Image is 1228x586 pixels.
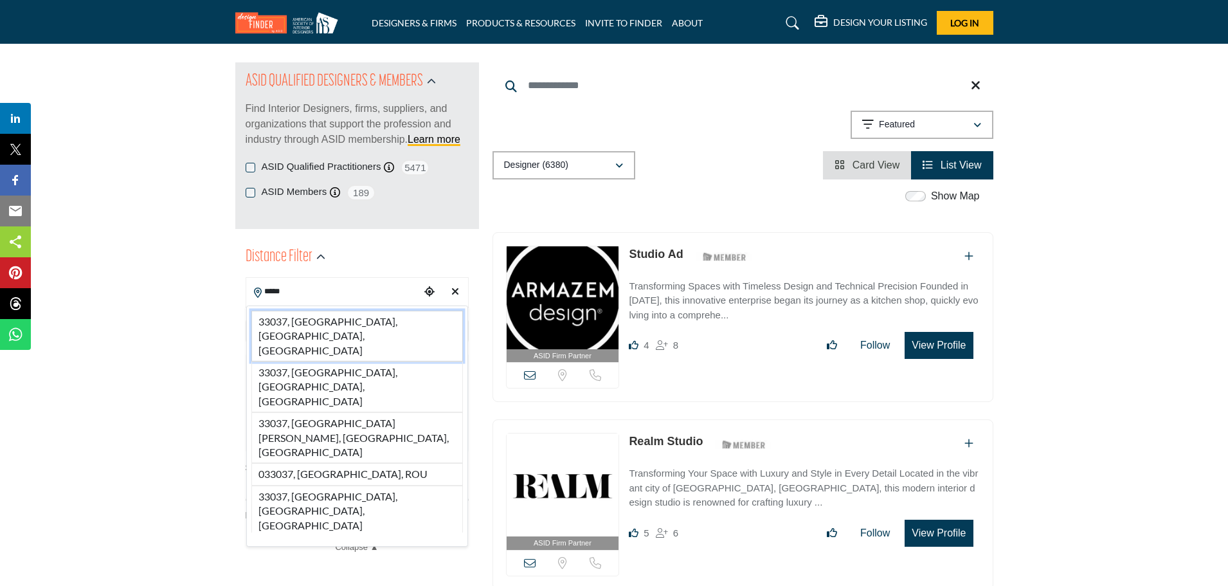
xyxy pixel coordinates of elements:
h5: DESIGN YOUR LISTING [833,17,927,28]
span: 5471 [401,160,429,176]
input: ASID Members checkbox [246,188,255,197]
p: Transforming Your Space with Luxury and Style in Every Detail Located in the vibrant city of [GEO... [629,466,979,510]
div: Clear search location [446,279,465,306]
div: Search Location [246,306,468,547]
span: 4 [644,340,649,351]
span: 6 [673,527,678,538]
a: Studio Ad [629,248,683,261]
li: 33037, [GEOGRAPHIC_DATA], [GEOGRAPHIC_DATA], [GEOGRAPHIC_DATA] [251,311,463,362]
span: ASID Firm Partner [534,351,591,362]
span: Log In [950,17,979,28]
a: DESIGNERS & FIRMS [372,17,456,28]
h2: Distance Filter [246,246,312,269]
span: Card View [853,160,900,170]
input: Search Location [246,279,420,304]
li: 33037, [GEOGRAPHIC_DATA][PERSON_NAME], [GEOGRAPHIC_DATA], [GEOGRAPHIC_DATA] [251,412,463,463]
button: Featured [851,111,993,139]
button: View Profile [905,520,973,547]
input: Search Keyword [492,70,993,101]
a: View Card [835,160,899,170]
img: ASID Members Badge Icon [696,249,754,265]
li: Card View [823,151,911,179]
a: Collapse ▲ [246,541,469,554]
a: Transforming Your Space with Luxury and Style in Every Detail Located in the vibrant city of [GEO... [629,459,979,510]
p: Designer (6380) [504,159,568,172]
a: View List [923,160,981,170]
button: Log In [937,11,993,35]
span: List View [941,160,982,170]
li: 33037, [GEOGRAPHIC_DATA], [GEOGRAPHIC_DATA], [GEOGRAPHIC_DATA] [251,486,463,533]
li: 033037, [GEOGRAPHIC_DATA], ROU [251,463,463,485]
a: Realm Studio [629,435,703,448]
a: Transforming Spaces with Timeless Design and Technical Precision Founded in [DATE], this innovati... [629,271,979,323]
a: Add To List [964,251,973,262]
li: List View [911,151,993,179]
a: INVITE TO FINDER [585,17,662,28]
span: 189 [347,185,375,201]
button: Designer (6380) [492,151,635,179]
a: ASID Firm Partner [507,434,619,550]
i: Likes [629,340,638,350]
p: Studio Ad [629,246,683,263]
label: Show Map [931,188,980,204]
div: Followers [656,338,678,353]
img: Studio Ad [507,246,619,349]
button: Like listing [818,333,845,358]
li: 33037, [GEOGRAPHIC_DATA], [GEOGRAPHIC_DATA], [GEOGRAPHIC_DATA] [251,362,463,412]
div: Search within: [246,461,469,475]
h2: ASID QUALIFIED DESIGNERS & MEMBERS [246,70,423,93]
p: Transforming Spaces with Timeless Design and Technical Precision Founded in [DATE], this innovati... [629,279,979,323]
p: Realm Studio [629,433,703,450]
div: DESIGN YOUR LISTING [815,15,927,31]
img: ASID Members Badge Icon [715,436,773,452]
a: ABOUT [672,17,703,28]
input: ASID Qualified Practitioners checkbox [246,163,255,172]
span: N/A [246,509,260,522]
label: ASID Qualified Practitioners [262,160,381,174]
button: Follow [852,520,898,546]
img: Realm Studio [507,434,619,536]
p: Featured [879,118,915,131]
a: Search [773,13,808,33]
i: Likes [629,528,638,538]
button: Follow [852,333,898,358]
label: ASID Members [262,185,327,199]
p: Find Interior Designers, firms, suppliers, and organizations that support the profession and indu... [246,101,469,147]
span: ASID Firm Partner [534,538,591,549]
div: Choose your current location [420,279,439,306]
a: Learn more [408,134,460,145]
span: 5 [644,527,649,538]
button: View Profile [905,332,973,359]
a: PRODUCTS & RESOURCES [466,17,575,28]
a: ASID Firm Partner [507,246,619,363]
img: Site Logo [235,12,345,33]
span: 8 [673,340,678,351]
a: Add To List [964,438,973,449]
button: Like listing [818,520,845,546]
div: Followers [656,526,678,541]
